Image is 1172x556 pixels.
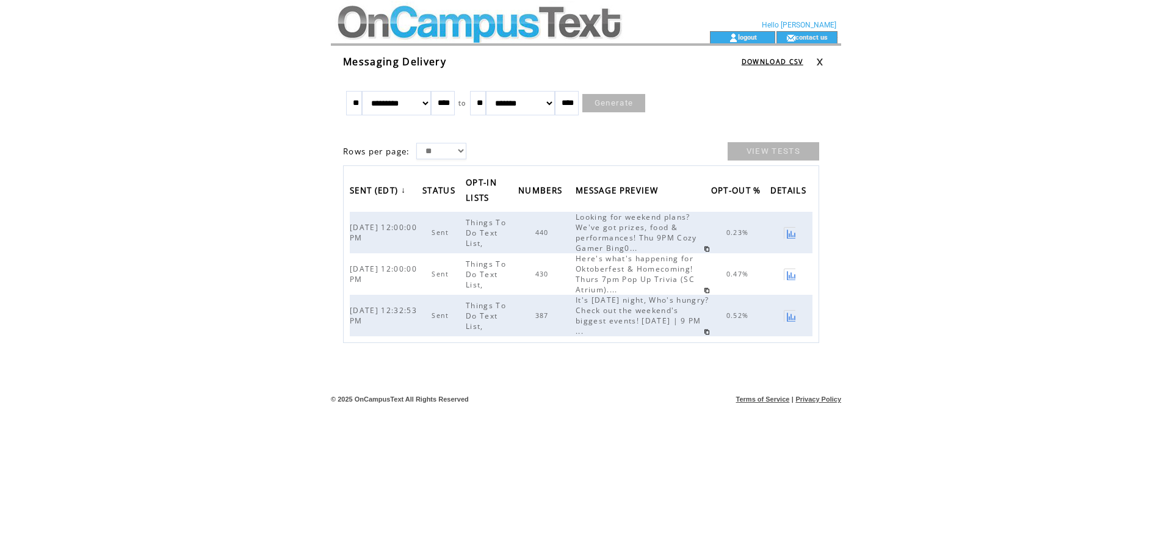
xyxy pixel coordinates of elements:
[466,174,497,209] span: OPT-IN LISTS
[742,57,803,66] a: DOWNLOAD CSV
[736,395,790,403] a: Terms of Service
[795,395,841,403] a: Privacy Policy
[576,182,661,202] span: MESSAGE PREVIEW
[458,99,466,107] span: to
[726,311,752,320] span: 0.52%
[422,181,461,201] a: STATUS
[343,55,446,68] span: Messaging Delivery
[466,300,506,331] span: Things To Do Text List,
[350,182,401,202] span: SENT (EDT)
[576,253,695,295] span: Here's what's happening for Oktoberfest & Homecoming! Thurs 7pm Pop Up Trivia (SC Atrium)....
[422,182,458,202] span: STATUS
[518,182,565,202] span: NUMBERS
[711,181,767,201] a: OPT-OUT %
[518,181,568,201] a: NUMBERS
[786,33,795,43] img: contact_us_icon.gif
[343,146,410,157] span: Rows per page:
[432,228,452,237] span: Sent
[726,228,752,237] span: 0.23%
[350,222,417,243] span: [DATE] 12:00:00 PM
[466,259,506,290] span: Things To Do Text List,
[432,311,452,320] span: Sent
[792,395,794,403] span: |
[582,94,646,112] a: Generate
[350,181,409,201] a: SENT (EDT)↓
[711,182,764,202] span: OPT-OUT %
[535,311,552,320] span: 387
[728,142,819,161] a: VIEW TESTS
[726,270,752,278] span: 0.47%
[770,182,809,202] span: DETAILS
[576,295,709,336] span: It's [DATE] night, Who's hungry? Check out the weekend's biggest events! [DATE] | 9 PM ...
[535,270,552,278] span: 430
[331,395,469,403] span: © 2025 OnCampusText All Rights Reserved
[466,217,506,248] span: Things To Do Text List,
[738,33,757,41] a: logout
[535,228,552,237] span: 440
[350,305,417,326] span: [DATE] 12:32:53 PM
[576,181,664,201] a: MESSAGE PREVIEW
[729,33,738,43] img: account_icon.gif
[432,270,452,278] span: Sent
[762,21,836,29] span: Hello [PERSON_NAME]
[576,212,697,253] span: Looking for weekend plans? We've got prizes, food & performances! Thu 9PM Cozy Gamer Bing0...
[350,264,417,284] span: [DATE] 12:00:00 PM
[795,33,828,41] a: contact us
